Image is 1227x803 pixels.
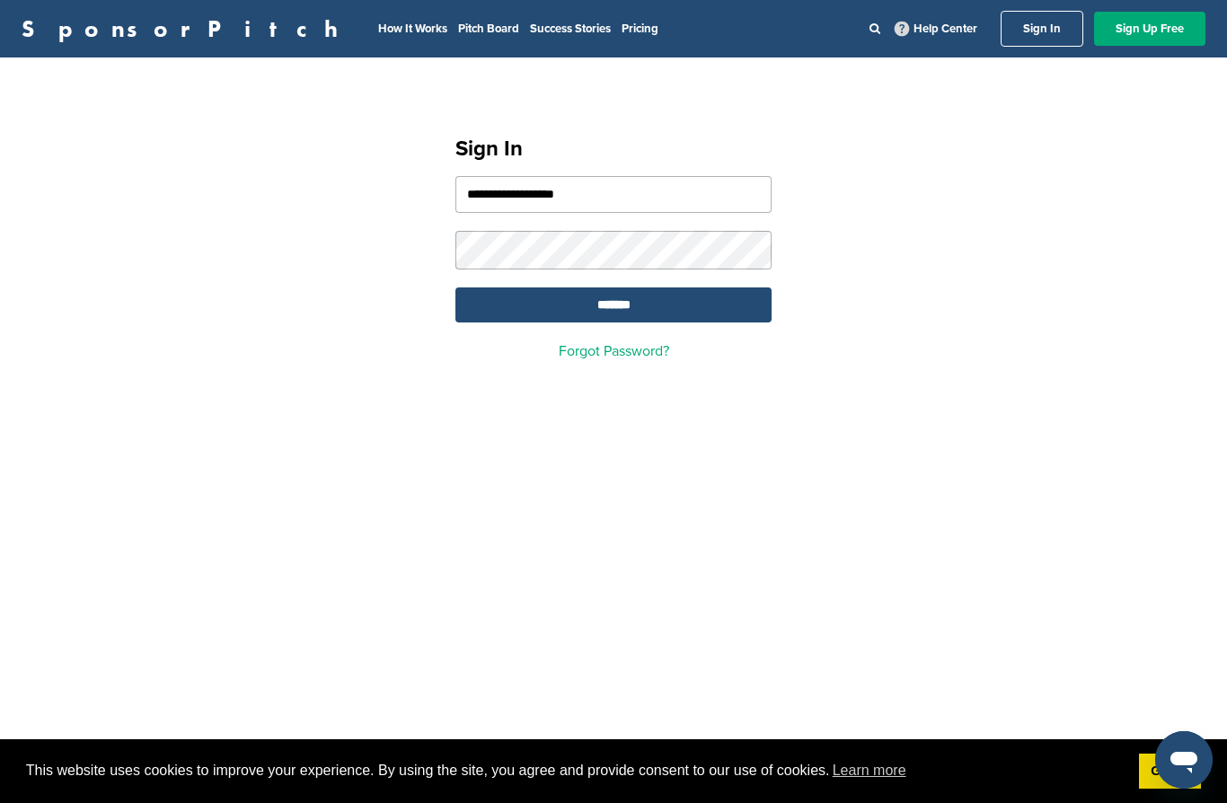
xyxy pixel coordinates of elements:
a: Pricing [622,22,658,36]
a: Sign In [1001,11,1083,47]
h1: Sign In [455,133,772,165]
a: Help Center [891,18,981,40]
span: This website uses cookies to improve your experience. By using the site, you agree and provide co... [26,757,1125,784]
a: Forgot Password? [559,342,669,360]
a: How It Works [378,22,447,36]
a: Pitch Board [458,22,519,36]
a: Sign Up Free [1094,12,1205,46]
a: SponsorPitch [22,17,349,40]
a: dismiss cookie message [1139,754,1201,790]
a: learn more about cookies [830,757,909,784]
a: Success Stories [530,22,611,36]
iframe: Button to launch messaging window [1155,731,1213,789]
